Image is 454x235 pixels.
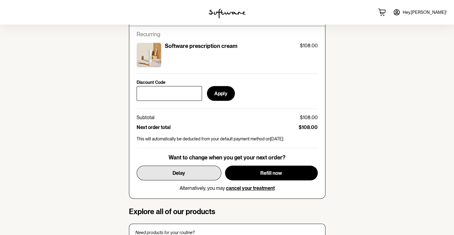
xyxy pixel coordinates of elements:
[260,170,282,176] span: Refill now
[137,43,161,67] img: ckrj7zkjy00033h5xptmbqh6o.jpg
[173,170,185,176] span: Delay
[137,166,221,180] button: Delay
[300,115,318,120] p: $108.00
[137,136,318,142] p: This will automatically be deducted from your default payment method on [DATE] .
[137,80,165,85] p: Discount Code
[225,166,318,180] button: Refill now
[137,31,318,38] p: Recurring
[403,10,447,15] span: Hey, [PERSON_NAME] !
[180,185,275,191] p: Alternatively, you may
[165,43,237,49] p: Software prescription cream
[299,124,318,130] p: $108.00
[226,185,275,191] button: cancel your treatment
[137,124,171,130] p: Next order total
[169,154,285,161] p: Want to change when you get your next order?
[389,5,450,20] a: Hey,[PERSON_NAME]!
[300,43,318,49] p: $108.00
[207,86,235,101] button: Apply
[209,9,246,18] img: software logo
[137,115,154,120] p: Subtotal
[129,207,325,216] h4: Explore all of our products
